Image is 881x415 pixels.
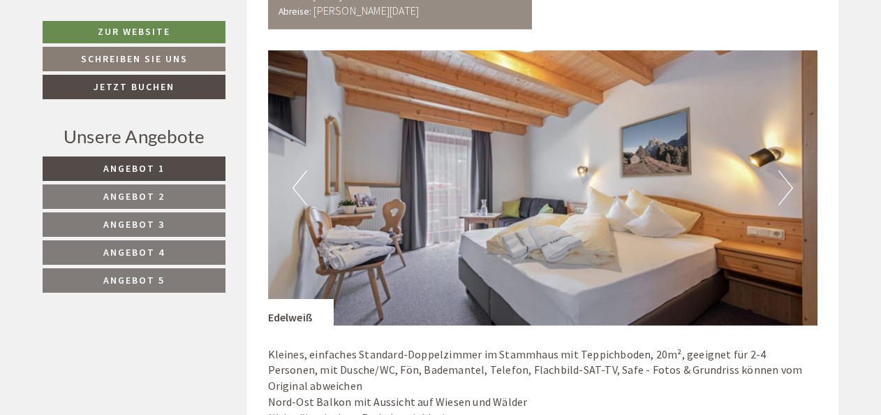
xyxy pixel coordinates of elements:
img: image [268,50,818,326]
div: Guten Tag, wie können wir Ihnen helfen? [11,38,228,81]
a: Schreiben Sie uns [43,47,225,71]
button: Next [778,170,793,205]
span: Angebot 4 [103,246,165,259]
span: Angebot 3 [103,218,165,231]
small: 07:03 [22,68,221,78]
a: Zur Website [43,21,225,43]
div: Donnerstag [232,11,318,35]
div: [GEOGRAPHIC_DATA] [22,41,221,52]
b: [PERSON_NAME][DATE] [313,3,419,17]
span: Angebot 2 [103,190,165,203]
div: Edelweiß [268,299,334,326]
div: Unsere Angebote [43,124,225,150]
button: Senden [466,368,550,393]
a: Jetzt buchen [43,75,225,99]
span: Angebot 5 [103,274,165,286]
small: Abreise: [279,6,312,17]
span: Angebot 1 [103,162,165,175]
button: Previous [293,170,307,205]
